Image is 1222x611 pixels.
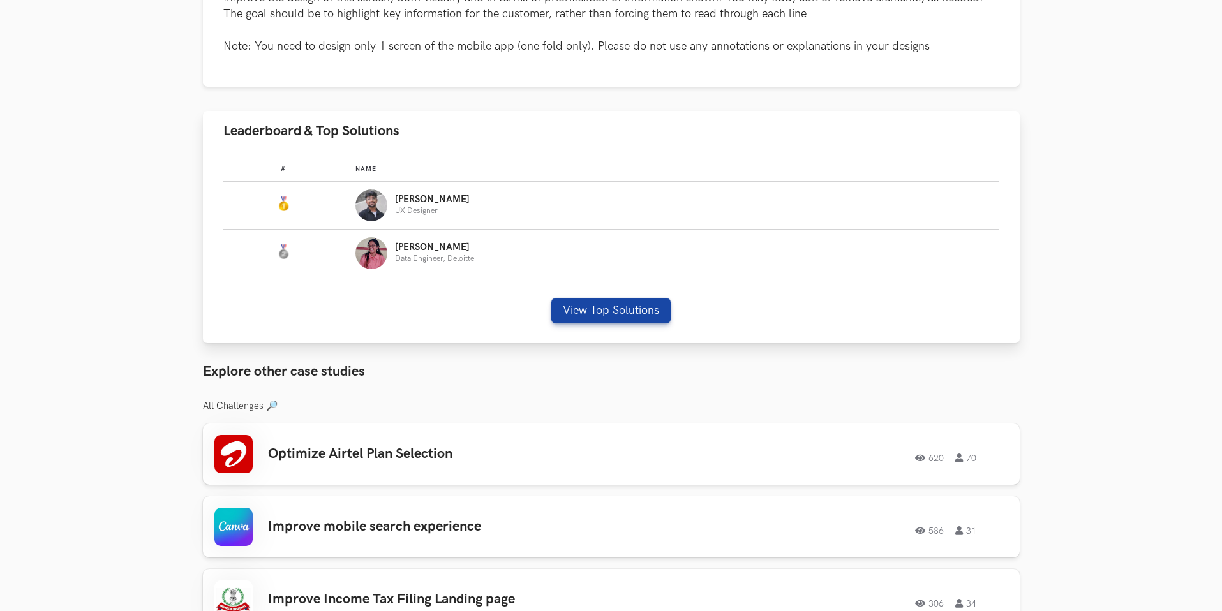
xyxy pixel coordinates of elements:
[955,526,976,535] span: 31
[203,401,1020,412] h3: All Challenges 🔎
[395,207,470,215] p: UX Designer
[203,496,1020,557] a: Improve mobile search experience58631
[395,254,474,263] p: Data Engineer, Deloitte
[955,599,976,608] span: 34
[203,364,1020,380] h3: Explore other case studies
[203,151,1020,344] div: Leaderboard & Top Solutions
[268,519,630,535] h3: Improve mobile search experience
[955,453,976,462] span: 70
[355,189,387,221] img: Profile photo
[281,165,286,173] span: #
[223,155,999,277] table: Leaderboard
[355,165,376,173] span: Name
[268,591,630,608] h3: Improve Income Tax Filing Landing page
[915,526,944,535] span: 586
[203,111,1020,151] button: Leaderboard & Top Solutions
[223,122,399,140] span: Leaderboard & Top Solutions
[276,244,291,260] img: Silver Medal
[203,423,1020,485] a: Optimize Airtel Plan Selection62070
[915,453,944,462] span: 620
[395,242,474,253] p: [PERSON_NAME]
[276,196,291,212] img: Gold Medal
[268,446,630,462] h3: Optimize Airtel Plan Selection
[915,599,944,608] span: 306
[355,237,387,269] img: Profile photo
[551,298,671,323] button: View Top Solutions
[395,195,470,205] p: [PERSON_NAME]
